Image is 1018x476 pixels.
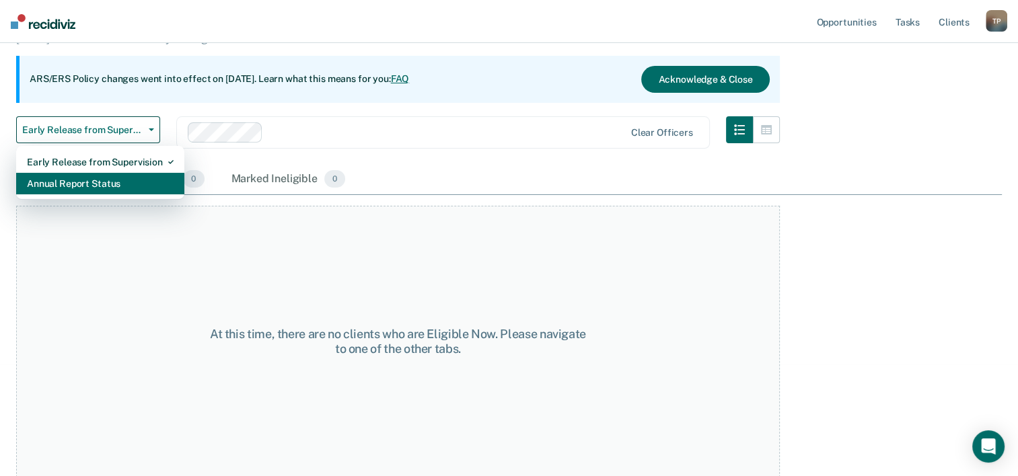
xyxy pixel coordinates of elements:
a: FAQ [391,73,410,84]
div: At this time, there are no clients who are Eligible Now. Please navigate to one of the other tabs. [207,327,588,356]
div: T P [986,10,1007,32]
span: 0 [183,170,204,188]
div: Clear officers [631,127,693,138]
p: ARS/ERS Policy changes went into effect on [DATE]. Learn what this means for you: [30,73,409,86]
div: Marked Ineligible0 [229,165,349,194]
div: Open Intercom Messenger [972,430,1005,463]
div: Annual Report Status [27,173,174,194]
p: Supervision clients may be eligible for Early Release from Supervision if they meet certain crite... [16,19,741,45]
div: Early Release from Supervision [27,151,174,173]
span: Early Release from Supervision [22,124,143,136]
span: 0 [324,170,345,188]
button: Acknowledge & Close [641,66,769,93]
button: Early Release from Supervision [16,116,160,143]
button: TP [986,10,1007,32]
img: Recidiviz [11,14,75,29]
